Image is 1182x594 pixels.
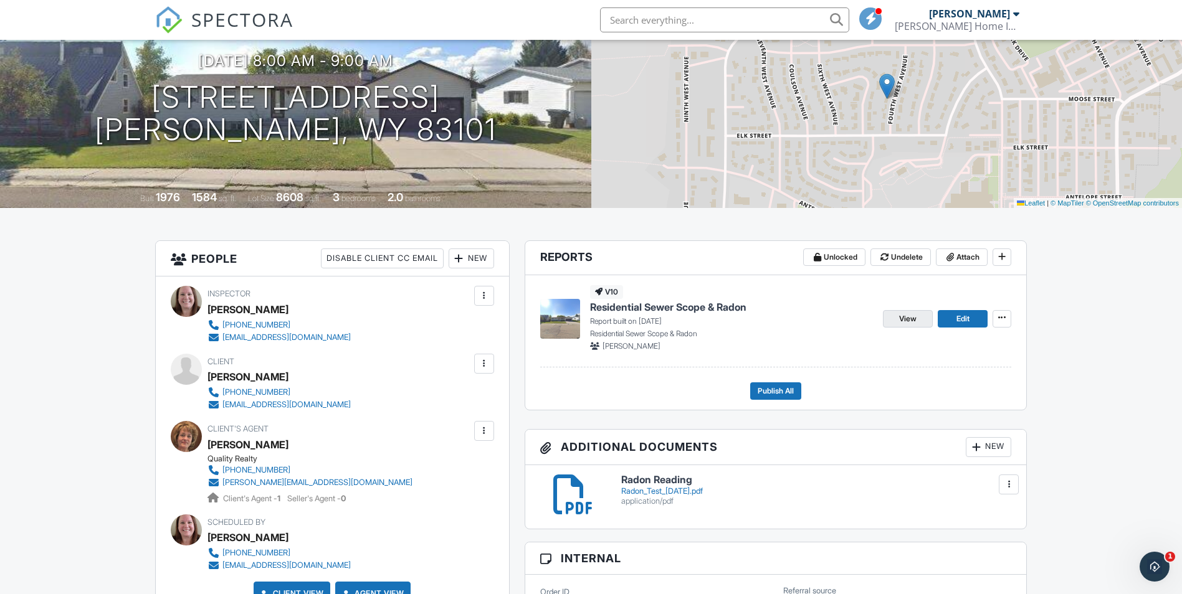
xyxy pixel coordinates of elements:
[207,300,288,319] div: [PERSON_NAME]
[207,331,351,344] a: [EMAIL_ADDRESS][DOMAIN_NAME]
[1140,552,1170,582] iframe: Intercom live chat
[207,528,288,547] div: [PERSON_NAME]
[223,494,282,503] span: Client's Agent -
[222,400,351,410] div: [EMAIL_ADDRESS][DOMAIN_NAME]
[1051,199,1084,207] a: © MapTiler
[276,191,303,204] div: 8608
[287,494,346,503] span: Seller's Agent -
[388,191,403,204] div: 2.0
[222,548,290,558] div: [PHONE_NUMBER]
[207,398,351,411] a: [EMAIL_ADDRESS][DOMAIN_NAME]
[207,435,288,454] a: [PERSON_NAME]
[222,320,290,330] div: [PHONE_NUMBER]
[156,191,180,204] div: 1976
[621,496,1012,506] div: application/pdf
[155,6,183,34] img: The Best Home Inspection Software - Spectora
[600,7,849,32] input: Search everything...
[341,494,346,503] strong: 0
[207,367,288,386] div: [PERSON_NAME]
[207,357,234,366] span: Client
[621,474,1012,506] a: Radon Reading Radon_Test_[DATE].pdf application/pdf
[207,319,351,331] a: [PHONE_NUMBER]
[621,486,1012,496] div: Radon_Test_[DATE].pdf
[222,387,290,397] div: [PHONE_NUMBER]
[95,81,497,147] h1: [STREET_ADDRESS] [PERSON_NAME], WY 83101
[156,241,509,276] h3: People
[140,194,154,203] span: Built
[207,289,250,298] span: Inspector
[192,191,217,204] div: 1584
[333,191,340,204] div: 3
[929,7,1010,20] div: [PERSON_NAME]
[405,194,441,203] span: bathrooms
[191,6,293,32] span: SPECTORA
[879,73,895,99] img: Marker
[449,248,494,268] div: New
[155,17,293,43] a: SPECTORA
[895,20,1019,32] div: Bradshaw Home Inspection LLC
[207,476,412,489] a: [PERSON_NAME][EMAIL_ADDRESS][DOMAIN_NAME]
[222,332,351,342] div: [EMAIL_ADDRESS][DOMAIN_NAME]
[207,464,412,476] a: [PHONE_NUMBER]
[525,430,1027,465] h3: Additional Documents
[222,560,351,570] div: [EMAIL_ADDRESS][DOMAIN_NAME]
[966,437,1011,457] div: New
[219,194,236,203] span: sq. ft.
[207,559,351,572] a: [EMAIL_ADDRESS][DOMAIN_NAME]
[621,474,1012,486] h6: Radon Reading
[198,52,393,69] h3: [DATE] 8:00 am - 9:00 am
[305,194,321,203] span: sq.ft.
[207,386,351,398] a: [PHONE_NUMBER]
[207,424,269,433] span: Client's Agent
[1047,199,1049,207] span: |
[207,517,265,527] span: Scheduled By
[207,454,422,464] div: Quality Realty
[1086,199,1179,207] a: © OpenStreetMap contributors
[248,194,274,203] span: Lot Size
[525,542,1027,575] h3: Internal
[341,194,376,203] span: bedrooms
[277,494,280,503] strong: 1
[207,547,351,559] a: [PHONE_NUMBER]
[222,465,290,475] div: [PHONE_NUMBER]
[1165,552,1175,562] span: 1
[1017,199,1045,207] a: Leaflet
[222,478,412,488] div: [PERSON_NAME][EMAIL_ADDRESS][DOMAIN_NAME]
[321,248,444,268] div: Disable Client CC Email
